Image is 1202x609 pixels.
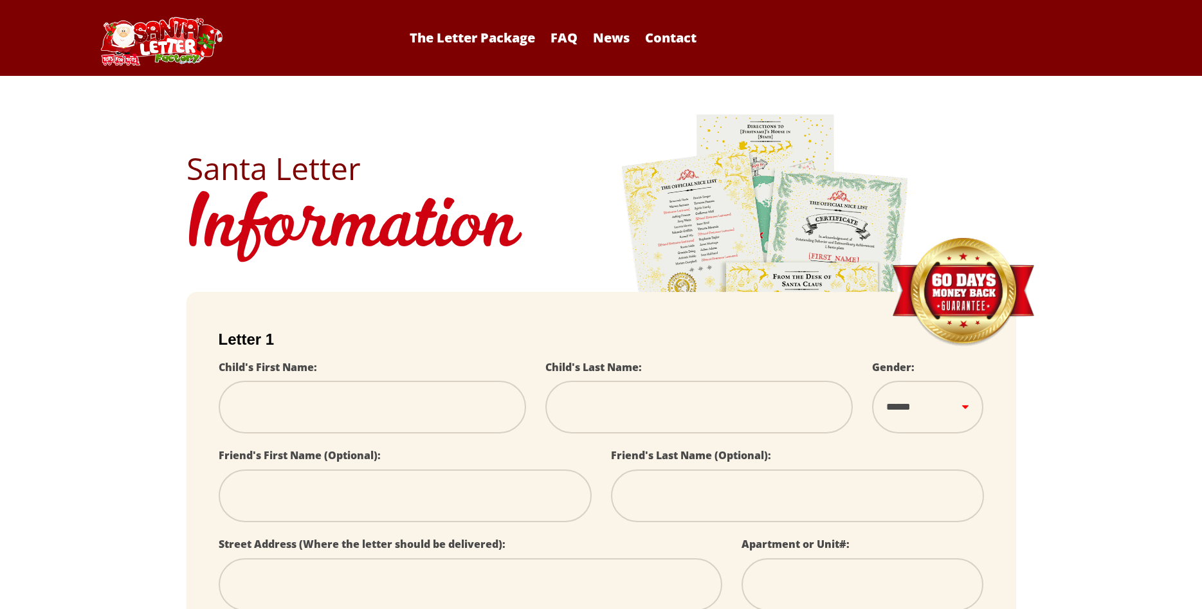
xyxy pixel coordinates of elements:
[187,153,1016,184] h2: Santa Letter
[187,184,1016,273] h1: Information
[587,29,636,46] a: News
[219,331,984,349] h2: Letter 1
[545,360,642,374] label: Child's Last Name:
[872,360,915,374] label: Gender:
[621,113,910,472] img: letters.png
[891,237,1035,347] img: Money Back Guarantee
[219,537,505,551] label: Street Address (Where the letter should be delivered):
[219,360,317,374] label: Child's First Name:
[639,29,703,46] a: Contact
[219,448,381,462] label: Friend's First Name (Optional):
[96,17,225,66] img: Santa Letter Logo
[611,448,771,462] label: Friend's Last Name (Optional):
[403,29,542,46] a: The Letter Package
[742,537,850,551] label: Apartment or Unit#:
[544,29,584,46] a: FAQ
